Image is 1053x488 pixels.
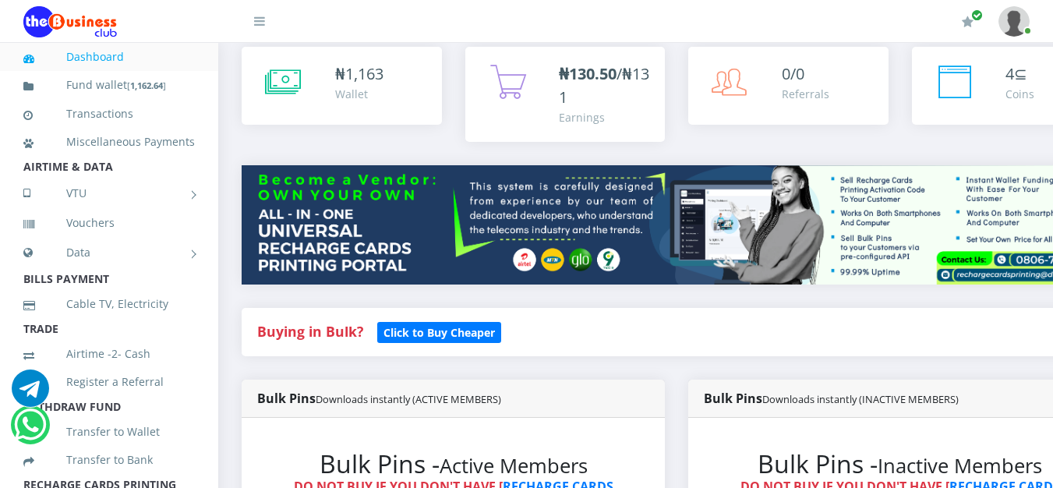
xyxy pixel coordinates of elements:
[127,80,166,91] small: [ ]
[962,16,973,28] i: Renew/Upgrade Subscription
[23,414,195,450] a: Transfer to Wallet
[23,174,195,213] a: VTU
[23,67,195,104] a: Fund wallet[1,162.64]
[12,381,49,407] a: Chat for support
[273,449,634,479] h2: Bulk Pins -
[242,47,442,125] a: ₦1,163 Wallet
[878,452,1042,479] small: Inactive Members
[762,392,959,406] small: Downloads instantly (INACTIVE MEMBERS)
[14,418,46,444] a: Chat for support
[345,63,383,84] span: 1,163
[23,364,195,400] a: Register a Referral
[440,452,588,479] small: Active Members
[1005,62,1034,86] div: ⊆
[559,63,617,84] b: ₦130.50
[335,62,383,86] div: ₦
[23,286,195,322] a: Cable TV, Electricity
[23,96,195,132] a: Transactions
[130,80,163,91] b: 1,162.64
[257,390,501,407] strong: Bulk Pins
[559,63,649,108] span: /₦131
[465,47,666,142] a: ₦130.50/₦131 Earnings
[782,86,829,102] div: Referrals
[335,86,383,102] div: Wallet
[971,9,983,21] span: Renew/Upgrade Subscription
[559,109,650,126] div: Earnings
[688,47,889,125] a: 0/0 Referrals
[998,6,1030,37] img: User
[23,233,195,272] a: Data
[23,124,195,160] a: Miscellaneous Payments
[23,6,117,37] img: Logo
[1005,86,1034,102] div: Coins
[704,390,959,407] strong: Bulk Pins
[316,392,501,406] small: Downloads instantly (ACTIVE MEMBERS)
[257,322,363,341] strong: Buying in Bulk?
[23,205,195,241] a: Vouchers
[377,322,501,341] a: Click to Buy Cheaper
[23,442,195,478] a: Transfer to Bank
[383,325,495,340] b: Click to Buy Cheaper
[1005,63,1014,84] span: 4
[23,39,195,75] a: Dashboard
[23,336,195,372] a: Airtime -2- Cash
[782,63,804,84] span: 0/0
